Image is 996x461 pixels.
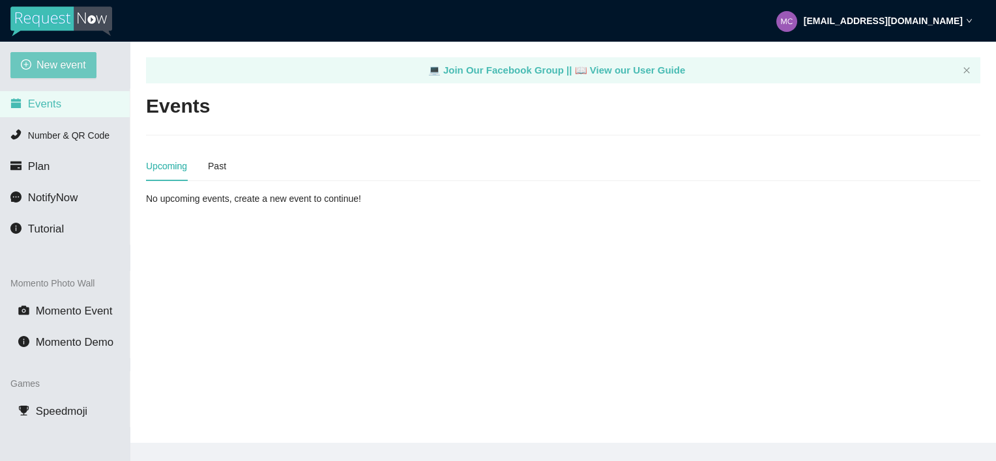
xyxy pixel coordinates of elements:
span: plus-circle [21,59,31,72]
h2: Events [146,93,210,120]
button: plus-circleNew event [10,52,96,78]
span: message [10,191,22,203]
span: info-circle [18,336,29,347]
span: camera [18,305,29,316]
span: Speedmoji [36,405,87,417]
span: Momento Demo [36,336,113,348]
span: trophy [18,405,29,416]
span: calendar [10,98,22,109]
span: close [963,66,971,74]
span: New event [37,57,86,73]
img: RequestNow [10,7,112,36]
span: Events [28,98,61,110]
span: down [966,18,973,24]
span: NotifyNow [28,191,78,204]
span: laptop [575,64,587,76]
span: credit-card [10,160,22,171]
button: close [963,66,971,75]
span: Number & QR Code [28,130,110,141]
span: Tutorial [28,223,64,235]
span: laptop [428,64,441,76]
span: Plan [28,160,50,173]
div: Past [208,159,226,173]
a: laptop View our User Guide [575,64,686,76]
div: Upcoming [146,159,187,173]
div: No upcoming events, create a new event to continue! [146,191,417,206]
strong: [EMAIL_ADDRESS][DOMAIN_NAME] [804,16,963,26]
a: laptop Join Our Facebook Group || [428,64,575,76]
span: phone [10,129,22,140]
span: Momento Event [36,305,113,317]
span: info-circle [10,223,22,234]
img: 2ef965c1decd545f731bfd2876a26cc9 [776,11,797,32]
